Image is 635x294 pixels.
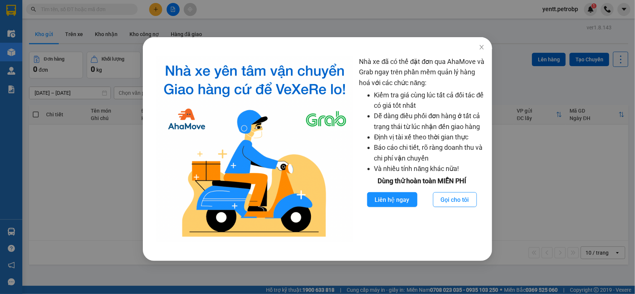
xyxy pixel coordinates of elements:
button: Liên hệ ngay [367,192,417,207]
img: logo [156,56,353,242]
div: Nhà xe đã có thể đặt đơn qua AhaMove và Grab ngay trên phần mềm quản lý hàng hoá với các chức năng: [359,56,485,242]
button: Close [471,37,492,58]
li: Định vị tài xế theo thời gian thực [374,132,485,142]
li: Và nhiều tính năng khác nữa! [374,164,485,174]
button: Gọi cho tôi [433,192,477,207]
span: Gọi cho tôi [441,195,469,204]
span: close [479,44,485,50]
div: Dùng thử hoàn toàn MIỄN PHÍ [359,176,485,186]
li: Dễ dàng điều phối đơn hàng ở tất cả trạng thái từ lúc nhận đến giao hàng [374,111,485,132]
li: Báo cáo chi tiết, rõ ràng doanh thu và chi phí vận chuyển [374,142,485,164]
span: Liên hệ ngay [375,195,410,204]
li: Kiểm tra giá cùng lúc tất cả đối tác để có giá tốt nhất [374,90,485,111]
